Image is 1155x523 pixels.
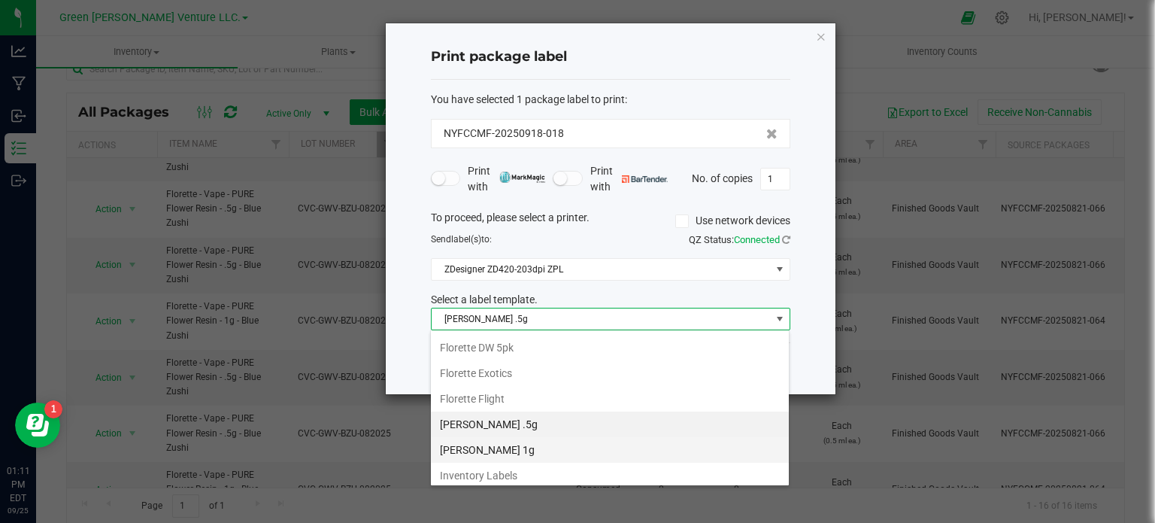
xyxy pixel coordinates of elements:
span: Print with [590,163,668,195]
li: [PERSON_NAME] .5g [431,412,789,437]
div: : [431,92,790,108]
span: Send to: [431,234,492,245]
label: Use network devices [675,213,790,229]
span: No. of copies [692,172,753,184]
li: Inventory Labels [431,463,789,488]
img: mark_magic_cybra.png [499,172,545,183]
div: Select a label template. [420,292,802,308]
img: bartender.png [622,175,668,183]
span: Print with [468,163,545,195]
span: [PERSON_NAME] .5g [432,309,771,330]
li: [PERSON_NAME] 1g [431,437,789,463]
h4: Print package label [431,47,790,67]
span: NYFCCMF-20250918-018 [444,126,564,141]
iframe: Resource center [15,403,60,448]
iframe: Resource center unread badge [44,400,62,418]
span: QZ Status: [689,234,790,245]
span: You have selected 1 package label to print [431,93,625,105]
div: To proceed, please select a printer. [420,210,802,233]
span: Connected [734,234,780,245]
li: Florette Exotics [431,360,789,386]
span: ZDesigner ZD420-203dpi ZPL [432,259,771,280]
li: Florette Flight [431,386,789,412]
span: label(s) [451,234,481,245]
li: Florette DW 5pk [431,335,789,360]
